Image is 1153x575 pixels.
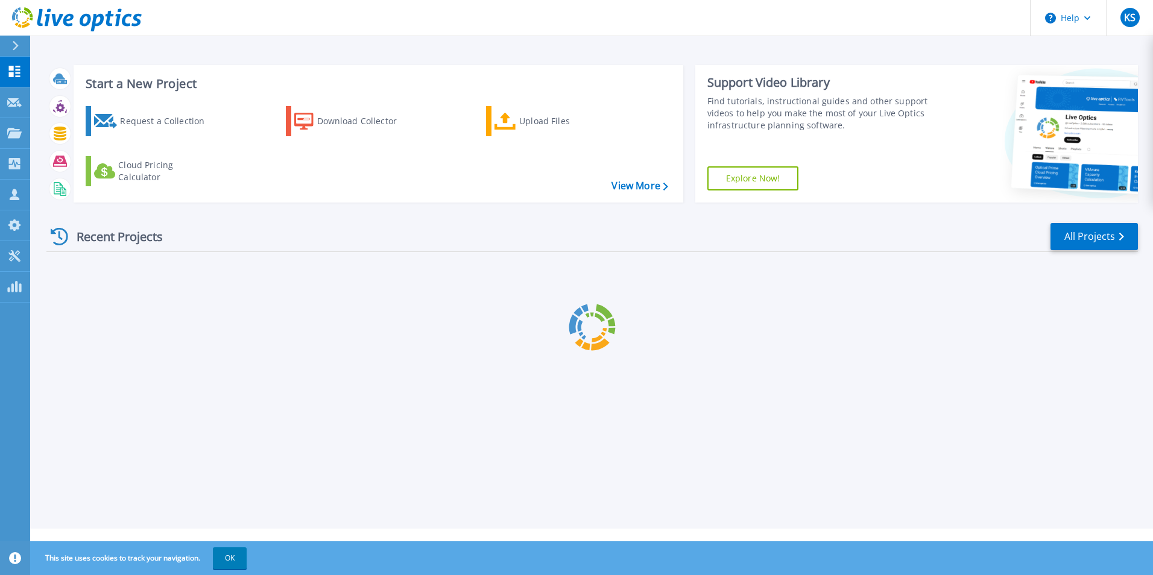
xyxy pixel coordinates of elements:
div: Request a Collection [120,109,216,133]
a: Download Collector [286,106,420,136]
a: Request a Collection [86,106,220,136]
div: Cloud Pricing Calculator [118,159,215,183]
a: View More [611,180,668,192]
h3: Start a New Project [86,77,668,90]
a: Cloud Pricing Calculator [86,156,220,186]
button: OK [213,547,247,569]
div: Find tutorials, instructional guides and other support videos to help you make the most of your L... [707,95,933,131]
div: Support Video Library [707,75,933,90]
div: Recent Projects [46,222,179,251]
div: Upload Files [519,109,616,133]
span: KS [1124,13,1136,22]
a: Explore Now! [707,166,799,190]
a: All Projects [1050,223,1138,250]
span: This site uses cookies to track your navigation. [33,547,247,569]
a: Upload Files [486,106,621,136]
div: Download Collector [317,109,414,133]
